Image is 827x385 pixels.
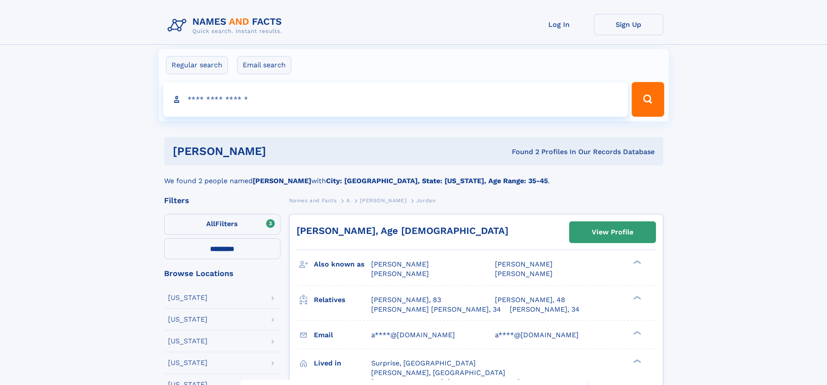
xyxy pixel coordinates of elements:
[314,328,371,342] h3: Email
[594,14,663,35] a: Sign Up
[168,294,208,301] div: [US_STATE]
[164,14,289,37] img: Logo Names and Facts
[164,270,280,277] div: Browse Locations
[173,146,389,157] h1: [PERSON_NAME]
[314,293,371,307] h3: Relatives
[164,214,280,235] label: Filters
[631,358,642,364] div: ❯
[166,56,228,74] label: Regular search
[371,260,429,268] span: [PERSON_NAME]
[510,305,580,314] a: [PERSON_NAME], 34
[570,222,656,243] a: View Profile
[326,177,548,185] b: City: [GEOGRAPHIC_DATA], State: [US_STATE], Age Range: 35-45
[632,82,664,117] button: Search Button
[495,260,553,268] span: [PERSON_NAME]
[168,359,208,366] div: [US_STATE]
[360,195,406,206] a: [PERSON_NAME]
[168,338,208,345] div: [US_STATE]
[289,195,337,206] a: Names and Facts
[346,197,350,204] span: A
[631,260,642,265] div: ❯
[371,359,476,367] span: Surprise, [GEOGRAPHIC_DATA]
[495,295,565,305] a: [PERSON_NAME], 48
[164,197,280,204] div: Filters
[631,295,642,300] div: ❯
[346,195,350,206] a: A
[495,270,553,278] span: [PERSON_NAME]
[371,295,441,305] a: [PERSON_NAME], 83
[592,222,633,242] div: View Profile
[163,82,628,117] input: search input
[524,14,594,35] a: Log In
[297,225,508,236] a: [PERSON_NAME], Age [DEMOGRAPHIC_DATA]
[164,165,663,186] div: We found 2 people named with .
[206,220,215,228] span: All
[371,305,501,314] a: [PERSON_NAME] [PERSON_NAME], 34
[371,270,429,278] span: [PERSON_NAME]
[237,56,291,74] label: Email search
[314,257,371,272] h3: Also known as
[314,356,371,371] h3: Lived in
[360,197,406,204] span: [PERSON_NAME]
[389,147,655,157] div: Found 2 Profiles In Our Records Database
[168,316,208,323] div: [US_STATE]
[416,197,436,204] span: Jordan
[631,330,642,336] div: ❯
[253,177,311,185] b: [PERSON_NAME]
[371,369,505,377] span: [PERSON_NAME], [GEOGRAPHIC_DATA]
